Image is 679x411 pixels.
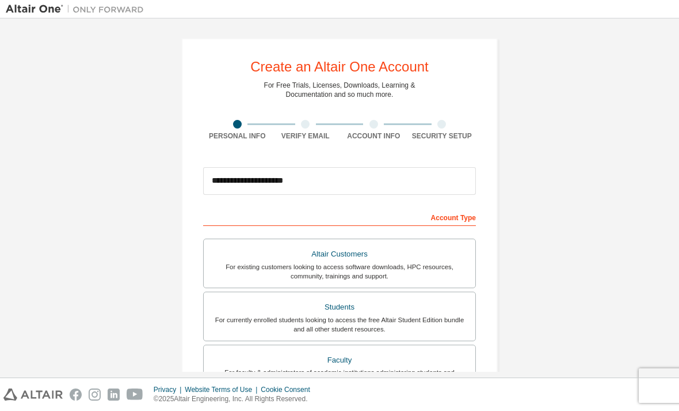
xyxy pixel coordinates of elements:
div: Personal Info [203,131,272,141]
div: For faculty & administrators of academic institutions administering students and accessing softwa... [211,368,468,386]
img: altair_logo.svg [3,389,63,401]
div: For currently enrolled students looking to access the free Altair Student Edition bundle and all ... [211,315,468,334]
div: Account Info [339,131,408,141]
img: Altair One [6,3,150,15]
div: Verify Email [272,131,340,141]
div: Website Terms of Use [185,385,261,394]
div: For existing customers looking to access software downloads, HPC resources, community, trainings ... [211,262,468,281]
img: instagram.svg [89,389,101,401]
img: youtube.svg [127,389,143,401]
div: Privacy [154,385,185,394]
img: linkedin.svg [108,389,120,401]
p: © 2025 Altair Engineering, Inc. All Rights Reserved. [154,394,317,404]
div: For Free Trials, Licenses, Downloads, Learning & Documentation and so much more. [264,81,415,99]
div: Faculty [211,352,468,368]
div: Create an Altair One Account [250,60,429,74]
div: Security Setup [408,131,476,141]
div: Account Type [203,208,476,226]
div: Students [211,299,468,315]
img: facebook.svg [70,389,82,401]
div: Cookie Consent [261,385,316,394]
div: Altair Customers [211,246,468,262]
